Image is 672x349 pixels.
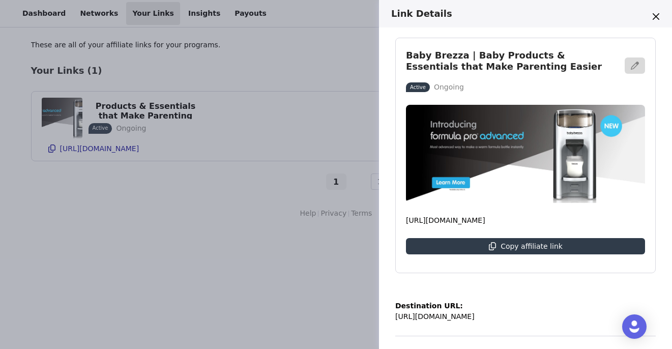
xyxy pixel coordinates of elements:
p: Destination URL: [395,301,475,311]
button: Copy affiliate link [406,238,645,254]
p: Copy affiliate link [501,242,563,250]
p: Ongoing [434,82,464,93]
button: Close [648,8,664,24]
p: [URL][DOMAIN_NAME] [395,311,475,322]
div: Open Intercom Messenger [622,314,647,339]
img: Baby Brezza | Baby Products & Essentials that Make Parenting Easier [406,105,645,203]
h3: Link Details [391,8,647,19]
h3: Baby Brezza | Baby Products & Essentials that Make Parenting Easier [406,50,619,72]
p: [URL][DOMAIN_NAME] [406,215,645,226]
p: Active [410,83,426,91]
